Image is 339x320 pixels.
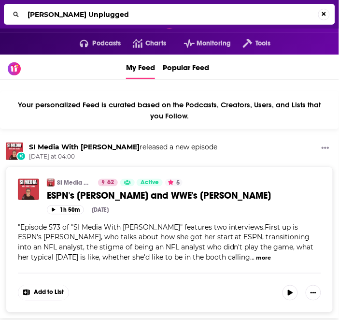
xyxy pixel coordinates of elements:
[231,36,271,51] button: open menu
[93,37,121,50] span: Podcasts
[18,179,39,200] img: ESPN's Mina Kimes and WWE's Seth Rollins
[197,37,231,50] span: Monitoring
[163,57,209,78] span: Popular Feed
[18,285,69,301] button: Show More Button
[92,206,109,213] div: [DATE]
[256,254,271,262] button: more
[29,143,217,152] h3: released a new episode
[24,7,318,22] input: Search...
[47,179,55,187] img: SI Media With Jimmy Traina
[98,179,118,187] a: 62
[29,153,217,161] span: [DATE] at 04:00
[47,205,84,215] button: 1h 50m
[16,152,26,161] div: New Episode
[251,253,255,262] span: ...
[47,189,271,202] span: ESPN's [PERSON_NAME] and WWE's [PERSON_NAME]
[163,55,209,79] a: Popular Feed
[165,179,183,187] button: 5
[306,285,321,301] button: Show More Button
[121,36,166,51] a: Charts
[107,178,114,188] span: 62
[141,178,159,188] span: Active
[126,55,155,79] a: My Feed
[47,189,321,202] a: ESPN's [PERSON_NAME] and WWE's [PERSON_NAME]
[145,37,166,50] span: Charts
[29,143,140,151] a: SI Media With Jimmy Traina
[126,57,155,78] span: My Feed
[172,36,231,51] button: open menu
[137,179,163,187] a: Active
[4,4,335,25] div: Search...
[6,143,23,160] img: SI Media With Jimmy Traina
[318,143,333,155] button: Show More Button
[68,36,121,51] button: open menu
[255,37,271,50] span: Tools
[57,179,92,187] a: SI Media With [PERSON_NAME]
[18,223,314,262] span: Episode 573 of "SI Media With [PERSON_NAME]" features two interviews.First up is ESPN's [PERSON_N...
[34,289,64,296] span: Add to List
[18,223,314,262] span: "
